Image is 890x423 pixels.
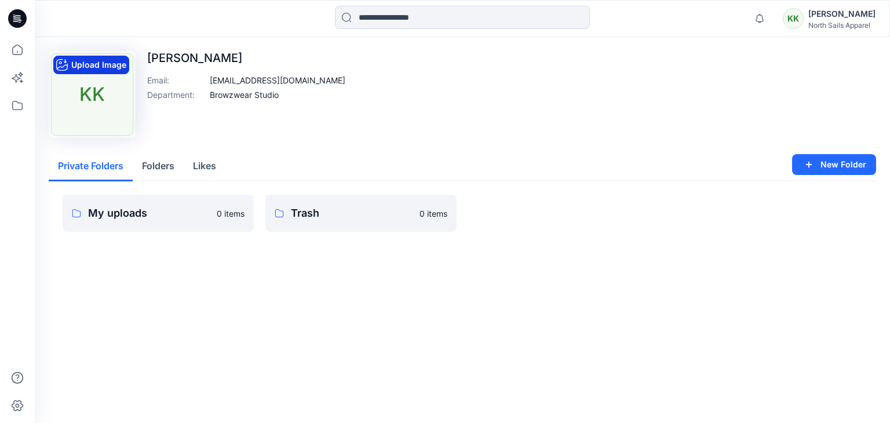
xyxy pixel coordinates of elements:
[210,89,279,101] p: Browzwear Studio
[265,195,457,232] a: Trash0 items
[63,195,254,232] a: My uploads0 items
[783,8,804,29] div: KK
[133,152,184,181] button: Folders
[49,152,133,181] button: Private Folders
[808,7,876,21] div: [PERSON_NAME]
[147,74,205,86] p: Email :
[420,207,447,220] p: 0 items
[808,21,876,30] div: North Sails Apparel
[51,53,133,136] div: KK
[147,89,205,101] p: Department :
[53,56,129,74] button: Upload Image
[792,154,876,175] button: New Folder
[291,205,413,221] p: Trash
[184,152,225,181] button: Likes
[217,207,245,220] p: 0 items
[147,51,345,65] p: [PERSON_NAME]
[88,205,210,221] p: My uploads
[210,74,345,86] p: [EMAIL_ADDRESS][DOMAIN_NAME]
